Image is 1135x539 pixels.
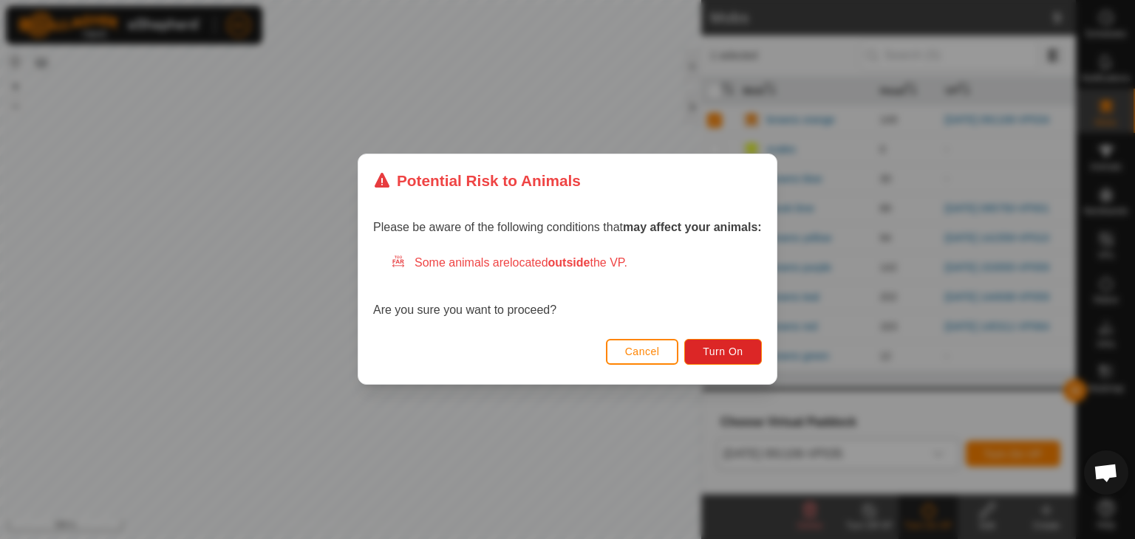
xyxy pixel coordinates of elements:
[1084,450,1128,495] div: Open chat
[510,257,627,269] span: located the VP.
[703,346,743,358] span: Turn On
[623,222,762,234] strong: may affect your animals:
[391,255,762,272] div: Some animals are
[373,255,762,320] div: Are you sure you want to proceed?
[373,169,581,192] div: Potential Risk to Animals
[606,339,679,365] button: Cancel
[548,257,590,269] strong: outside
[685,339,762,365] button: Turn On
[373,222,762,234] span: Please be aware of the following conditions that
[625,346,660,358] span: Cancel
